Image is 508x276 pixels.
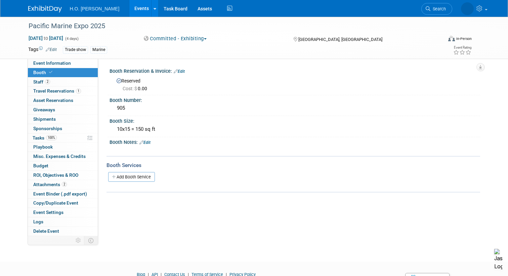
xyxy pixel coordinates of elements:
[421,3,452,15] a: Search
[33,126,62,131] span: Sponsorships
[28,96,98,105] a: Asset Reservations
[141,35,209,42] button: Committed - Exhibiting
[49,70,52,74] i: Booth reservation complete
[123,86,138,91] span: Cost: $
[110,66,480,75] div: Booth Reservation & Invoice:
[28,68,98,77] a: Booth
[70,6,120,11] span: H.O. [PERSON_NAME]
[28,171,98,180] a: ROI, Objectives & ROO
[28,208,98,217] a: Event Settings
[84,236,98,245] td: Toggle Event Tabs
[33,163,48,168] span: Budget
[115,103,475,113] div: 905
[456,36,472,41] div: In-Person
[73,236,84,245] td: Personalize Event Tab Strip
[33,172,78,178] span: ROI, Objectives & ROO
[28,87,98,96] a: Travel Reservations1
[107,162,480,169] div: Booth Services
[28,35,63,41] span: [DATE] [DATE]
[123,86,150,91] span: 0.00
[28,189,98,199] a: Event Binder (.pdf export)
[28,105,98,114] a: Giveaways
[33,60,71,66] span: Event Information
[298,37,382,42] span: [GEOGRAPHIC_DATA], [GEOGRAPHIC_DATA]
[110,116,480,124] div: Booth Size:
[448,36,455,41] img: Format-Inperson.png
[33,154,86,159] span: Misc. Expenses & Credits
[33,219,43,224] span: Logs
[76,89,81,94] span: 1
[33,79,50,85] span: Staff
[110,137,480,146] div: Booth Notes:
[65,37,79,41] span: (4 days)
[115,124,475,134] div: 10x15 = 150 sq ft
[28,217,98,226] a: Logs
[28,199,98,208] a: Copy/Duplicate Event
[28,161,98,170] a: Budget
[46,47,57,52] a: Edit
[33,107,55,112] span: Giveaways
[33,135,57,141] span: Tasks
[28,46,57,54] td: Tags
[45,79,50,84] span: 2
[33,228,59,234] span: Delete Event
[108,172,155,182] a: Add Booth Service
[139,140,151,145] a: Edit
[90,46,107,53] div: Marine
[33,98,73,103] span: Asset Reservations
[461,2,474,15] img: Paige Bostrom
[33,70,54,75] span: Booth
[453,46,471,49] div: Event Rating
[33,191,87,197] span: Event Binder (.pdf export)
[43,36,49,41] span: to
[62,182,67,187] span: 2
[46,135,57,140] span: 100%
[406,35,472,45] div: Event Format
[33,144,53,150] span: Playbook
[33,116,56,122] span: Shipments
[33,210,63,215] span: Event Settings
[28,6,62,12] img: ExhibitDay
[33,200,78,206] span: Copy/Duplicate Event
[26,20,434,32] div: Pacific Marine Expo 2025
[28,152,98,161] a: Misc. Expenses & Credits
[28,133,98,143] a: Tasks100%
[28,77,98,87] a: Staff2
[115,76,475,92] div: Reserved
[28,180,98,189] a: Attachments2
[28,59,98,68] a: Event Information
[28,124,98,133] a: Sponsorships
[28,115,98,124] a: Shipments
[110,95,480,104] div: Booth Number:
[63,46,88,53] div: Trade show
[28,227,98,236] a: Delete Event
[33,182,67,187] span: Attachments
[28,143,98,152] a: Playbook
[33,88,81,94] span: Travel Reservations
[174,69,185,74] a: Edit
[430,6,446,11] span: Search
